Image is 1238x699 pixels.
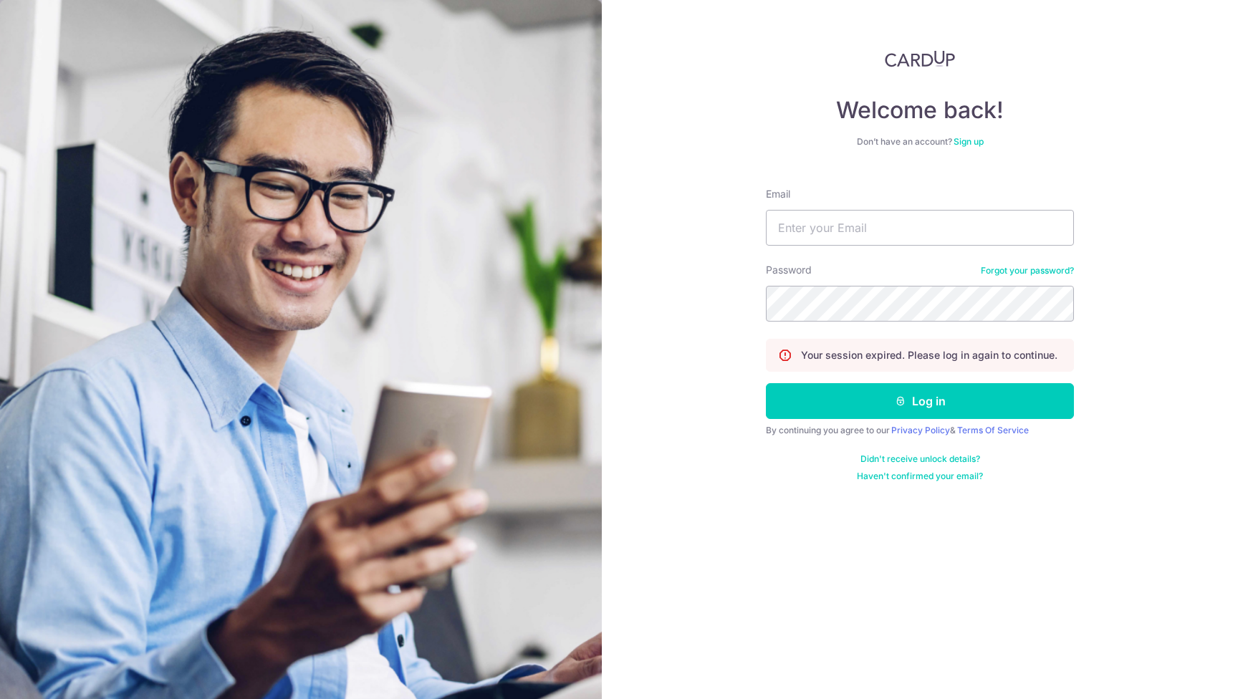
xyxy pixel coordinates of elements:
a: Terms Of Service [957,425,1029,435]
img: CardUp Logo [885,50,955,67]
div: Don’t have an account? [766,136,1074,148]
input: Enter your Email [766,210,1074,246]
label: Password [766,263,812,277]
a: Haven't confirmed your email? [857,471,983,482]
label: Email [766,187,790,201]
h4: Welcome back! [766,96,1074,125]
p: Your session expired. Please log in again to continue. [801,348,1057,362]
a: Privacy Policy [891,425,950,435]
a: Forgot your password? [981,265,1074,276]
button: Log in [766,383,1074,419]
a: Didn't receive unlock details? [860,453,980,465]
a: Sign up [954,136,984,147]
div: By continuing you agree to our & [766,425,1074,436]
